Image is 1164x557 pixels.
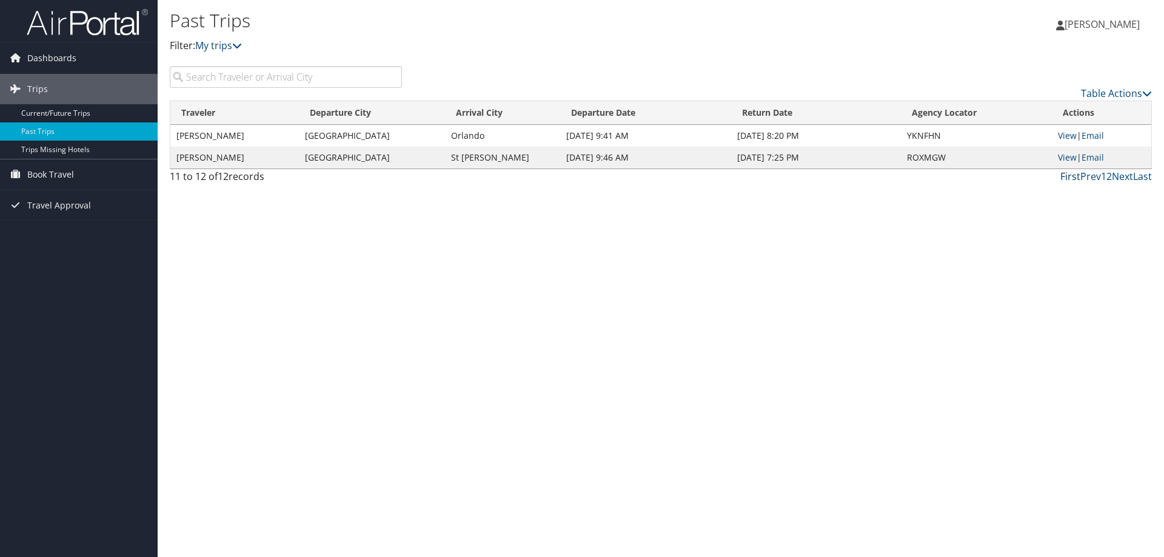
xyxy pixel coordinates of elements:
[27,190,91,221] span: Travel Approval
[218,170,229,183] span: 12
[170,38,824,54] p: Filter:
[195,39,242,52] a: My trips
[1101,170,1106,183] a: 1
[1082,130,1104,141] a: Email
[27,159,74,190] span: Book Travel
[170,66,402,88] input: Search Traveler or Arrival City
[1060,170,1080,183] a: First
[560,101,731,125] th: Departure Date: activate to sort column ascending
[1133,170,1152,183] a: Last
[1065,18,1140,31] span: [PERSON_NAME]
[1056,6,1152,42] a: [PERSON_NAME]
[1081,87,1152,100] a: Table Actions
[1052,101,1151,125] th: Actions
[170,147,299,168] td: [PERSON_NAME]
[731,101,901,125] th: Return Date: activate to sort column ascending
[299,125,445,147] td: [GEOGRAPHIC_DATA]
[731,125,901,147] td: [DATE] 8:20 PM
[1082,152,1104,163] a: Email
[27,74,48,104] span: Trips
[1058,152,1077,163] a: View
[170,125,299,147] td: [PERSON_NAME]
[1112,170,1133,183] a: Next
[445,147,560,168] td: St [PERSON_NAME]
[560,147,731,168] td: [DATE] 9:46 AM
[901,147,1052,168] td: ROXMGW
[1106,170,1112,183] a: 2
[731,147,901,168] td: [DATE] 7:25 PM
[901,101,1052,125] th: Agency Locator: activate to sort column ascending
[170,101,299,125] th: Traveler: activate to sort column ascending
[901,125,1052,147] td: YKNFHN
[445,101,560,125] th: Arrival City: activate to sort column ascending
[1080,170,1101,183] a: Prev
[299,147,445,168] td: [GEOGRAPHIC_DATA]
[560,125,731,147] td: [DATE] 9:41 AM
[170,8,824,33] h1: Past Trips
[27,8,148,36] img: airportal-logo.png
[27,43,76,73] span: Dashboards
[1058,130,1077,141] a: View
[1052,147,1151,168] td: |
[299,101,445,125] th: Departure City: activate to sort column ascending
[170,169,402,190] div: 11 to 12 of records
[1052,125,1151,147] td: |
[445,125,560,147] td: Orlando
